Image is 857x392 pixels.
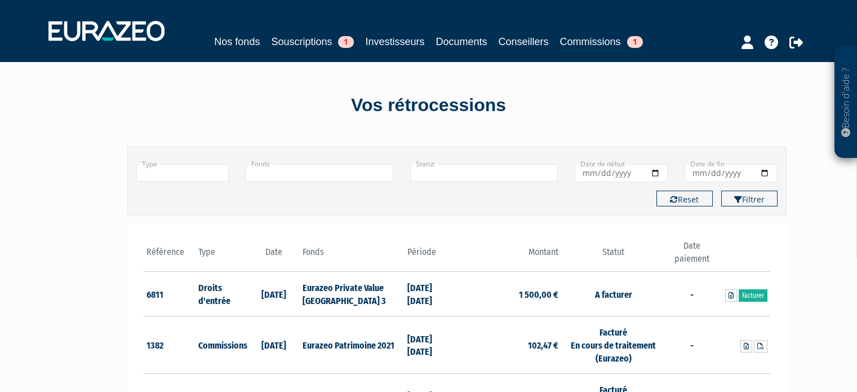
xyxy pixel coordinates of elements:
[405,316,457,374] td: [DATE] [DATE]
[561,272,665,316] td: A facturer
[48,21,165,41] img: 1732889491-logotype_eurazeo_blanc_rvb.png
[656,191,713,206] button: Reset
[196,240,248,272] th: Type
[840,51,852,153] p: Besoin d'aide ?
[499,34,549,50] a: Conseillers
[300,240,404,272] th: Fonds
[248,240,300,272] th: Date
[144,272,196,316] td: 6811
[196,272,248,316] td: Droits d'entrée
[665,240,718,272] th: Date paiement
[739,289,767,302] a: Facturer
[405,272,457,316] td: [DATE] [DATE]
[560,34,643,51] a: Commissions1
[457,316,561,374] td: 102,47 €
[405,240,457,272] th: Période
[300,272,404,316] td: Eurazeo Private Value [GEOGRAPHIC_DATA] 3
[365,34,424,50] a: Investisseurs
[457,240,561,272] th: Montant
[300,316,404,374] td: Eurazeo Patrimoine 2021
[144,316,196,374] td: 1382
[665,316,718,374] td: -
[108,93,750,118] div: Vos rétrocessions
[214,34,260,50] a: Nos fonds
[665,272,718,316] td: -
[561,240,665,272] th: Statut
[248,272,300,316] td: [DATE]
[338,36,354,48] span: 1
[144,240,196,272] th: Référence
[271,34,354,50] a: Souscriptions1
[457,272,561,316] td: 1 500,00 €
[721,191,778,206] button: Filtrer
[196,316,248,374] td: Commissions
[436,34,487,50] a: Documents
[561,316,665,374] td: Facturé En cours de traitement (Eurazeo)
[627,36,643,48] span: 1
[248,316,300,374] td: [DATE]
